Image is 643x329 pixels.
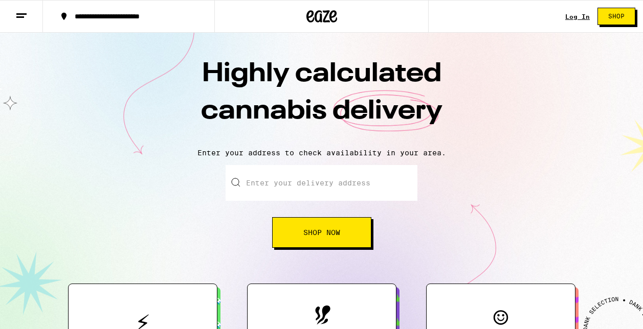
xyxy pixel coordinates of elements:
button: Shop [597,8,635,25]
h1: Highly calculated cannabis delivery [143,56,501,140]
span: Shop [608,13,625,19]
a: Shop [590,8,643,25]
p: Enter your address to check availability in your area. [10,149,633,157]
input: Enter your delivery address [226,165,417,201]
a: Log In [565,13,590,20]
button: Shop Now [272,217,371,248]
span: Shop Now [303,229,340,236]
